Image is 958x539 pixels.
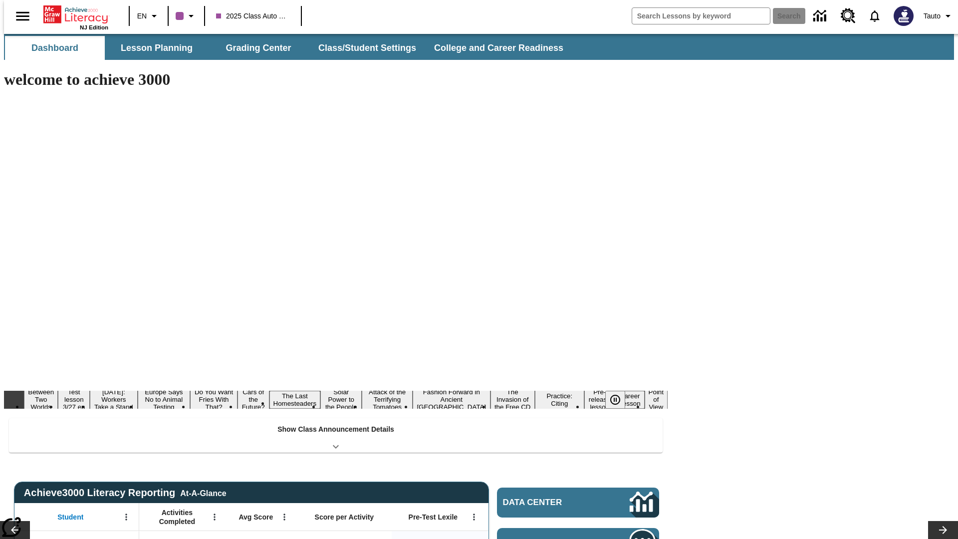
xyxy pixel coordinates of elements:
button: Slide 13 Pre-release lesson [584,387,615,412]
button: Slide 15 Point of View [645,387,668,412]
button: Slide 4 Europe Says No to Animal Testing [138,387,191,412]
input: search field [632,8,770,24]
button: Slide 2 Test lesson 3/27 en [58,387,90,412]
button: Slide 8 Solar Power to the People [320,387,362,412]
a: Home [43,4,108,24]
span: NJ Edition [80,24,108,30]
button: Open Menu [467,510,481,525]
button: Slide 7 The Last Homesteaders [269,391,321,409]
button: Select a new avatar [888,3,920,29]
span: Tauto [924,11,941,21]
button: Open Menu [277,510,292,525]
button: Slide 11 The Invasion of the Free CD [490,387,535,412]
p: Show Class Announcement Details [277,424,394,435]
button: Language: EN, Select a language [133,7,165,25]
a: Data Center [497,488,659,518]
button: Class/Student Settings [310,36,424,60]
button: Slide 9 Attack of the Terrifying Tomatoes [362,387,413,412]
span: EN [137,11,147,21]
button: Slide 3 Labor Day: Workers Take a Stand [90,387,137,412]
span: Data Center [503,498,596,508]
div: Show Class Announcement Details [9,418,663,453]
h1: welcome to achieve 3000 [4,70,668,89]
div: At-A-Glance [180,487,226,498]
div: Pause [605,391,635,409]
div: Home [43,3,108,30]
button: Profile/Settings [920,7,958,25]
div: SubNavbar [4,34,954,60]
span: Avg Score [239,513,273,522]
a: Resource Center, Will open in new tab [835,2,862,29]
button: Class color is purple. Change class color [172,7,201,25]
button: Slide 12 Mixed Practice: Citing Evidence [535,383,584,416]
button: College and Career Readiness [426,36,571,60]
button: Open side menu [8,1,37,31]
button: Lesson carousel, Next [928,521,958,539]
button: Slide 5 Do You Want Fries With That? [190,387,238,412]
button: Lesson Planning [107,36,207,60]
button: Dashboard [5,36,105,60]
button: Grading Center [209,36,308,60]
button: Slide 6 Cars of the Future? [238,387,269,412]
span: 2025 Class Auto Grade 13 [216,11,290,21]
span: Score per Activity [315,513,374,522]
button: Open Menu [207,510,222,525]
span: Achieve3000 Literacy Reporting [24,487,227,499]
button: Slide 1 Between Two Worlds [24,387,58,412]
img: Avatar [894,6,914,26]
button: Open Menu [119,510,134,525]
button: Pause [605,391,625,409]
button: Slide 10 Fashion Forward in Ancient Rome [413,387,490,412]
span: Student [57,513,83,522]
a: Data Center [807,2,835,30]
span: Activities Completed [144,508,210,526]
div: SubNavbar [4,36,572,60]
a: Notifications [862,3,888,29]
span: Pre-Test Lexile [409,513,458,522]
